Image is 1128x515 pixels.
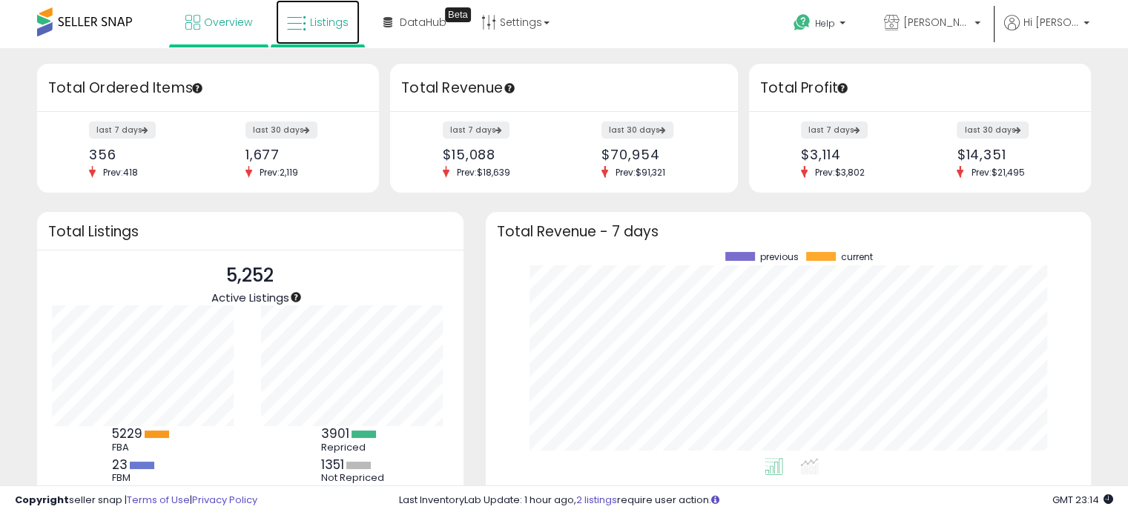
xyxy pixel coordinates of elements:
[963,166,1032,179] span: Prev: $21,495
[15,494,257,508] div: seller snap | |
[801,147,908,162] div: $3,114
[400,15,446,30] span: DataHub
[48,226,452,237] h3: Total Listings
[711,495,719,505] i: Click here to read more about un-synced listings.
[112,442,179,453] div: FBA
[96,166,145,179] span: Prev: 418
[760,78,1080,99] h3: Total Profit
[793,13,811,32] i: Get Help
[601,147,712,162] div: $70,954
[957,147,1064,162] div: $14,351
[841,252,873,262] span: current
[89,147,197,162] div: 356
[191,82,204,95] div: Tooltip anchor
[310,15,349,30] span: Listings
[1023,15,1079,30] span: Hi [PERSON_NAME]
[1052,493,1113,507] span: 2025-10-9 23:14 GMT
[112,472,179,484] div: FBM
[957,122,1029,139] label: last 30 days
[15,493,69,507] strong: Copyright
[608,166,673,179] span: Prev: $91,321
[321,472,388,484] div: Not Repriced
[321,456,344,474] b: 1351
[782,2,860,48] a: Help
[321,442,388,453] div: Repriced
[245,122,317,139] label: last 30 days
[836,82,849,95] div: Tooltip anchor
[449,166,518,179] span: Prev: $18,639
[112,456,128,474] b: 23
[443,147,553,162] div: $15,088
[601,122,673,139] label: last 30 days
[127,493,190,507] a: Terms of Use
[903,15,970,30] span: [PERSON_NAME] LLC
[445,7,471,22] div: Tooltip anchor
[252,166,306,179] span: Prev: 2,119
[321,425,349,442] b: 3901
[497,226,1080,237] h3: Total Revenue - 7 days
[801,122,868,139] label: last 7 days
[808,166,872,179] span: Prev: $3,802
[760,252,799,262] span: previous
[204,15,252,30] span: Overview
[401,78,727,99] h3: Total Revenue
[48,78,368,99] h3: Total Ordered Items
[211,290,289,305] span: Active Listings
[503,82,516,95] div: Tooltip anchor
[112,425,142,442] b: 5229
[211,262,289,290] p: 5,252
[443,122,509,139] label: last 7 days
[245,147,353,162] div: 1,677
[815,17,835,30] span: Help
[576,493,617,507] a: 2 listings
[399,494,1113,508] div: Last InventoryLab Update: 1 hour ago, require user action.
[1004,15,1089,48] a: Hi [PERSON_NAME]
[192,493,257,507] a: Privacy Policy
[89,122,156,139] label: last 7 days
[289,290,303,304] div: Tooltip anchor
